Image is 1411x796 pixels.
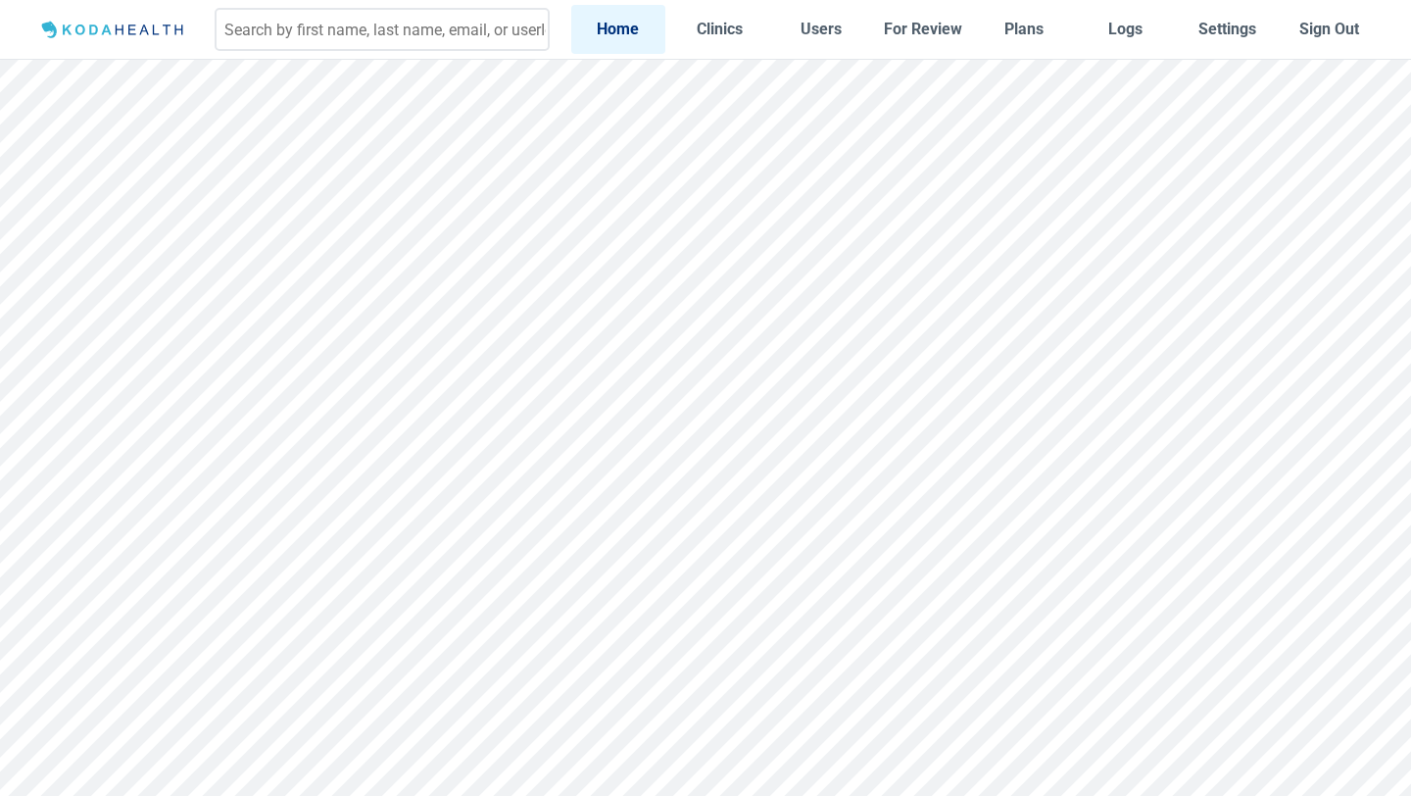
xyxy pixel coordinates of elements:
[215,8,550,51] input: Search by first name, last name, email, or userId
[1181,5,1275,53] a: Settings
[774,5,868,53] a: Users
[1282,5,1376,53] button: Sign Out
[571,5,665,53] a: Home
[876,5,970,53] a: For Review
[35,18,193,42] img: Logo
[978,5,1072,53] a: Plans
[1079,5,1173,53] a: Logs
[673,5,767,53] a: Clinics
